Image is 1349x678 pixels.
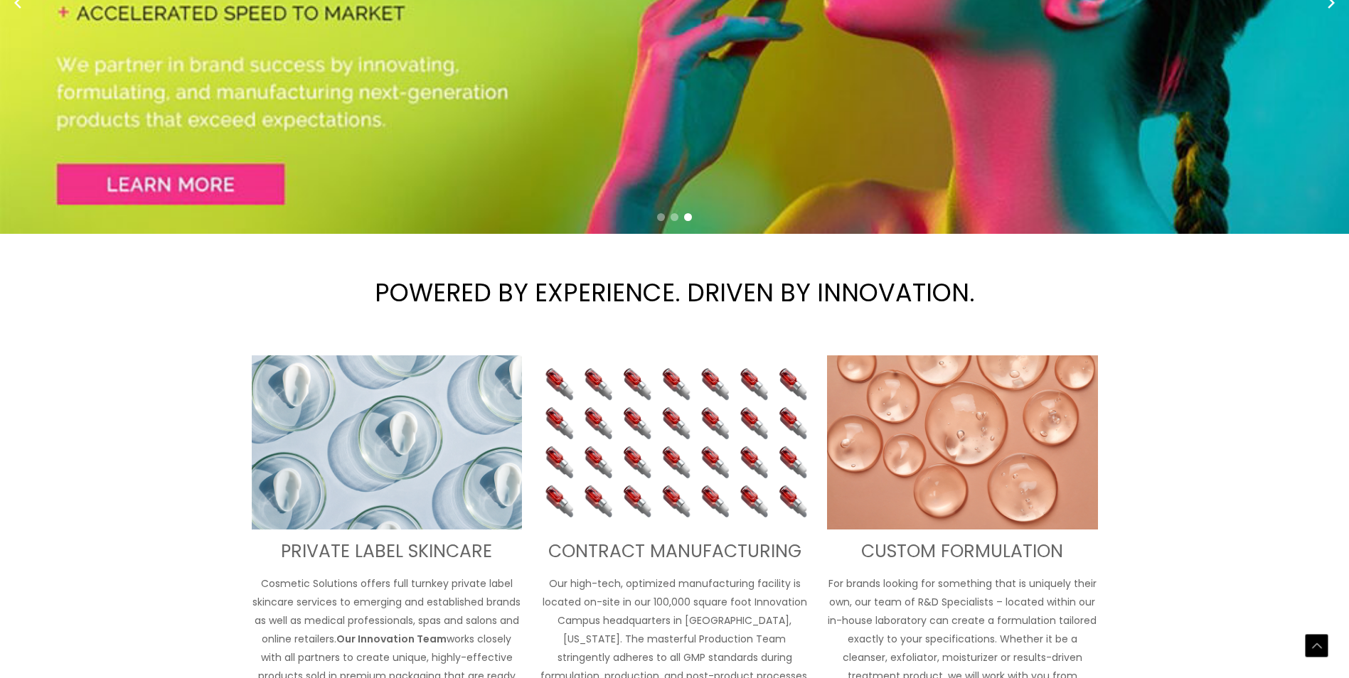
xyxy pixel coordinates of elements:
span: Go to slide 3 [684,213,692,221]
h3: CONTRACT MANUFACTURING [539,540,810,564]
img: Contract Manufacturing [539,355,810,530]
span: Go to slide 2 [671,213,678,221]
img: Custom Formulation [827,355,1098,530]
img: turnkey private label skincare [252,355,523,530]
span: Go to slide 1 [657,213,665,221]
h3: PRIVATE LABEL SKINCARE [252,540,523,564]
h3: CUSTOM FORMULATION [827,540,1098,564]
strong: Our Innovation Team [336,632,447,646]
